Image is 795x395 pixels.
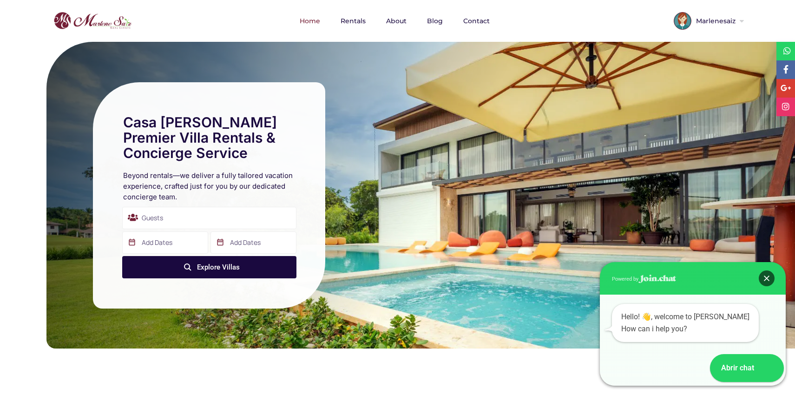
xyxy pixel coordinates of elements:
div: Guests [122,207,296,229]
div: Hello! 👋, welcome to [PERSON_NAME] How can i help you? [612,304,759,342]
div: Abrir chat [710,354,756,382]
input: Add Dates [210,231,296,254]
a: Powered by [612,276,676,282]
span: Marlenesaiz [691,18,738,24]
div: Abrir chat [710,354,784,382]
h2: Beyond rentals—we deliver a fully tailored vacation experience, crafted just for you by our dedic... [123,170,295,202]
button: Explore Villas [122,256,296,278]
input: Add Dates [122,231,208,254]
h2: Casa [PERSON_NAME] Premier Villa Rentals & Concierge Service [123,115,295,161]
div: Close [759,270,775,286]
img: logo [51,10,134,32]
